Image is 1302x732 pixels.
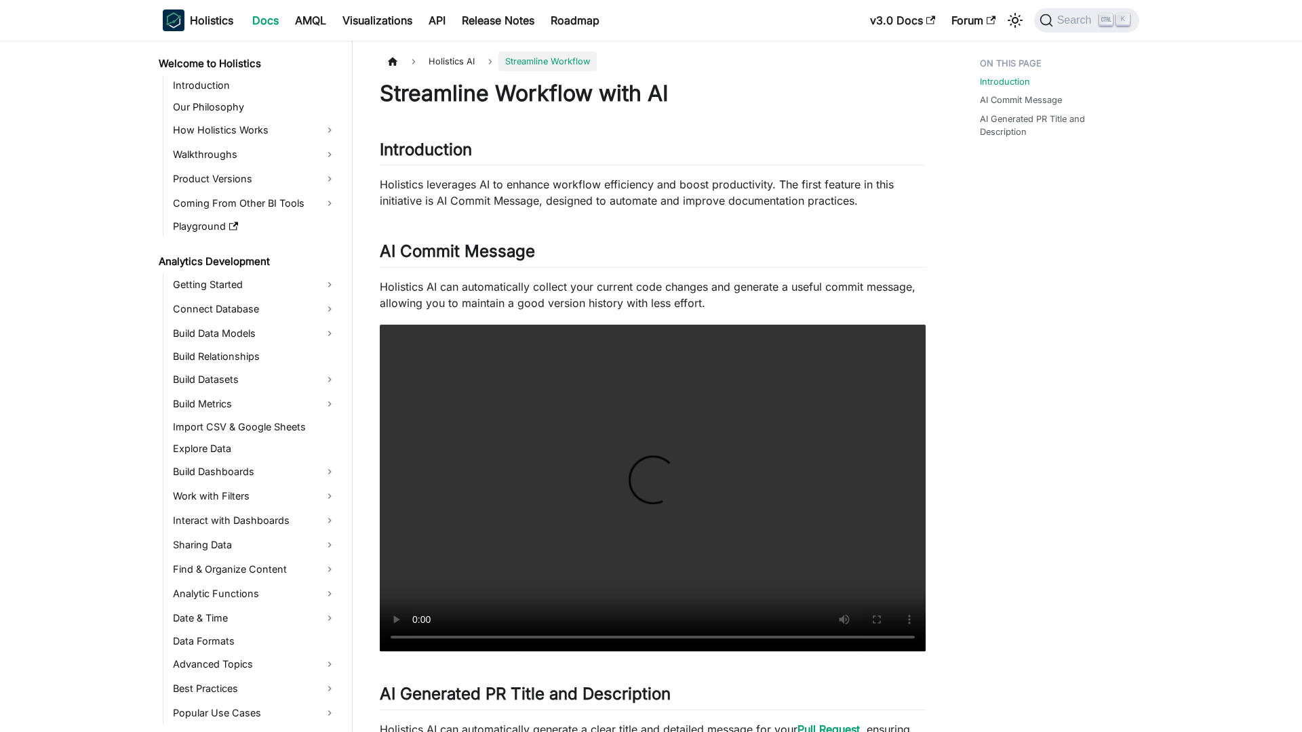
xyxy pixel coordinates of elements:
a: Forum [943,9,1004,31]
nav: Breadcrumbs [380,52,926,71]
h2: AI Commit Message [380,241,926,267]
a: Data Formats [169,632,340,651]
a: Find & Organize Content [169,558,340,580]
a: Release Notes [454,9,542,31]
button: Switch between dark and light mode (currently light mode) [1004,9,1026,31]
h2: Introduction [380,140,926,165]
a: Introduction [980,75,1030,88]
a: Introduction [169,76,340,95]
a: Analytics Development [155,252,340,271]
a: Playground [169,217,340,236]
a: Our Philosophy [169,98,340,117]
kbd: K [1116,14,1130,26]
span: Streamline Workflow [498,52,597,71]
a: AMQL [287,9,334,31]
a: Build Data Models [169,323,340,344]
a: API [420,9,454,31]
a: HolisticsHolistics [163,9,233,31]
h2: AI Generated PR Title and Description [380,684,926,710]
a: Analytic Functions [169,583,340,605]
a: Visualizations [334,9,420,31]
a: Explore Data [169,439,340,458]
a: Coming From Other BI Tools [169,192,340,214]
b: Holistics [190,12,233,28]
a: Docs [244,9,287,31]
nav: Docs sidebar [149,41,353,732]
span: Holistics AI [422,52,481,71]
a: Popular Use Cases [169,702,340,724]
a: AI Generated PR Title and Description [980,113,1131,138]
img: Holistics [163,9,184,31]
a: Getting Started [169,274,340,296]
a: Build Datasets [169,369,340,390]
a: Date & Time [169,607,340,629]
a: Advanced Topics [169,653,340,675]
span: Search [1053,14,1100,26]
video: Your browser does not support embedding video, but you can . [380,325,926,652]
a: Build Relationships [169,347,340,366]
a: Work with Filters [169,485,340,507]
a: Best Practices [169,678,340,699]
a: Build Dashboards [169,461,340,483]
p: Holistics AI can automatically collect your current code changes and generate a useful commit mes... [380,279,926,311]
a: Home page [380,52,406,71]
a: v3.0 Docs [862,9,943,31]
a: Connect Database [169,298,340,320]
a: Roadmap [542,9,608,31]
a: Build Metrics [169,393,340,415]
a: Product Versions [169,168,340,190]
a: Import CSV & Google Sheets [169,418,340,436]
a: Welcome to Holistics [155,54,340,73]
a: Interact with Dashboards [169,510,340,531]
p: Holistics leverages AI to enhance workflow efficiency and boost productivity. The first feature i... [380,176,926,209]
a: How Holistics Works [169,119,340,141]
a: AI Commit Message [980,94,1062,106]
a: Walkthroughs [169,144,340,165]
a: Sharing Data [169,534,340,556]
button: Search (Ctrl+K) [1034,8,1139,33]
h1: Streamline Workflow with AI [380,80,926,107]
